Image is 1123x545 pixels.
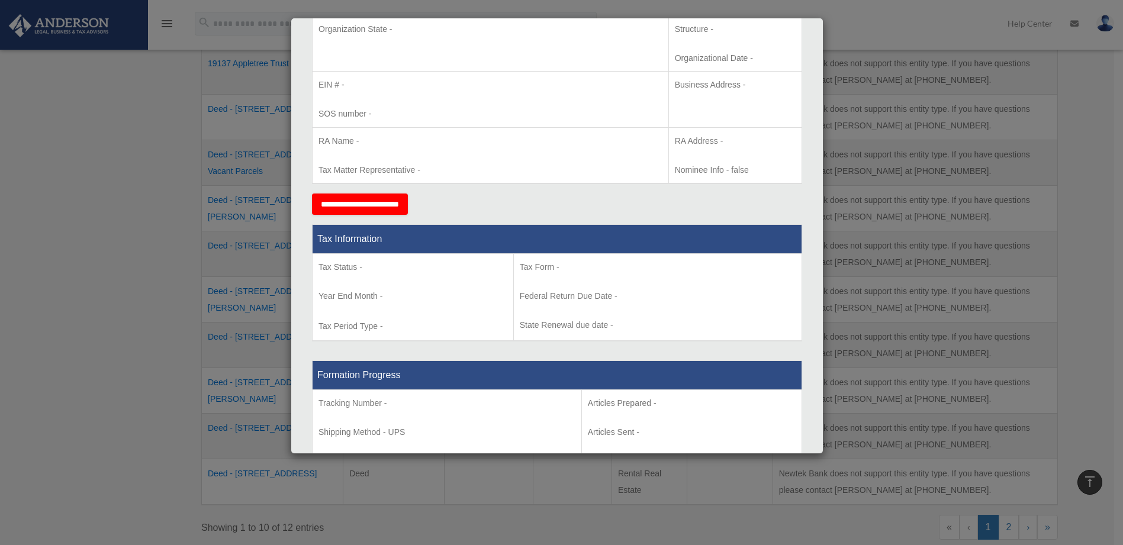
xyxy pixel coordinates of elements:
p: Structure - [675,22,796,37]
p: RA Address - [675,134,796,149]
th: Formation Progress [313,361,802,390]
p: State Renewal due date - [520,318,796,333]
p: Organizational Date - [675,51,796,66]
td: Tax Period Type - [313,254,514,341]
p: Nominee Info - false [675,163,796,178]
p: Year End Month - [318,289,507,304]
p: Organization State - [318,22,662,37]
p: Business Address - [675,78,796,92]
p: Tax Status - [318,260,507,275]
p: Tax Matter Representative - [318,163,662,178]
p: Articles Sent - [588,425,796,440]
p: RA Name - [318,134,662,149]
th: Tax Information [313,225,802,254]
p: Shipping Method - UPS [318,425,575,440]
p: EIN # - [318,78,662,92]
p: Tracking Number - [318,396,575,411]
p: SOS number - [318,107,662,121]
p: Articles Prepared - [588,396,796,411]
p: Tax Form - [520,260,796,275]
p: Federal Return Due Date - [520,289,796,304]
